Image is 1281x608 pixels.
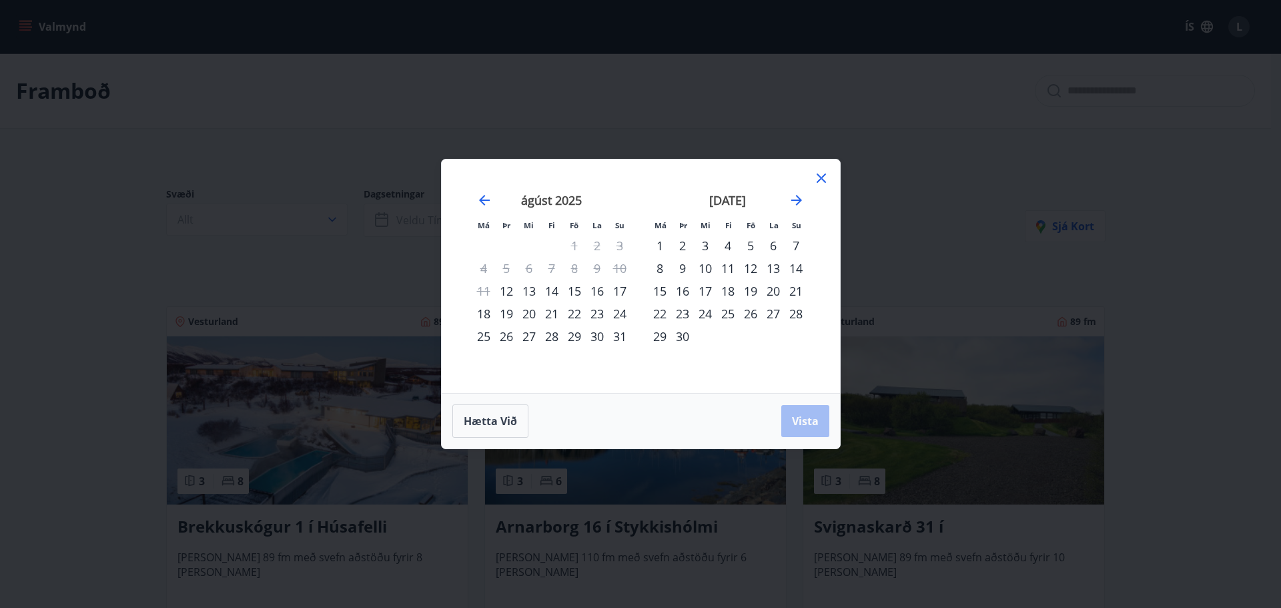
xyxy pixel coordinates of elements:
div: 22 [563,302,586,325]
td: Choose miðvikudagur, 24. september 2025 as your check-in date. It’s available. [694,302,717,325]
small: Mi [701,220,711,230]
td: Not available. mánudagur, 4. ágúst 2025 [472,257,495,280]
div: 15 [649,280,671,302]
div: 27 [518,325,540,348]
td: Not available. miðvikudagur, 6. ágúst 2025 [518,257,540,280]
div: 7 [785,234,807,257]
div: 14 [785,257,807,280]
td: Choose laugardagur, 30. ágúst 2025 as your check-in date. It’s available. [586,325,608,348]
span: Hætta við [464,414,517,428]
td: Choose fimmtudagur, 11. september 2025 as your check-in date. It’s available. [717,257,739,280]
td: Choose sunnudagur, 17. ágúst 2025 as your check-in date. It’s available. [608,280,631,302]
td: Choose sunnudagur, 24. ágúst 2025 as your check-in date. It’s available. [608,302,631,325]
td: Choose þriðjudagur, 16. september 2025 as your check-in date. It’s available. [671,280,694,302]
div: 26 [739,302,762,325]
td: Choose mánudagur, 29. september 2025 as your check-in date. It’s available. [649,325,671,348]
div: 3 [694,234,717,257]
td: Choose miðvikudagur, 13. ágúst 2025 as your check-in date. It’s available. [518,280,540,302]
div: 18 [717,280,739,302]
td: Choose þriðjudagur, 23. september 2025 as your check-in date. It’s available. [671,302,694,325]
td: Not available. þriðjudagur, 5. ágúst 2025 [495,257,518,280]
div: 13 [762,257,785,280]
td: Choose laugardagur, 20. september 2025 as your check-in date. It’s available. [762,280,785,302]
small: Má [655,220,667,230]
div: Move backward to switch to the previous month. [476,192,492,208]
strong: ágúst 2025 [521,192,582,208]
small: Þr [502,220,510,230]
td: Choose fimmtudagur, 21. ágúst 2025 as your check-in date. It’s available. [540,302,563,325]
td: Choose sunnudagur, 28. september 2025 as your check-in date. It’s available. [785,302,807,325]
div: 27 [762,302,785,325]
td: Choose sunnudagur, 14. september 2025 as your check-in date. It’s available. [785,257,807,280]
div: 16 [586,280,608,302]
td: Not available. föstudagur, 1. ágúst 2025 [563,234,586,257]
div: 6 [762,234,785,257]
small: Má [478,220,490,230]
div: 16 [671,280,694,302]
div: 20 [762,280,785,302]
td: Choose föstudagur, 19. september 2025 as your check-in date. It’s available. [739,280,762,302]
td: Choose föstudagur, 12. september 2025 as your check-in date. It’s available. [739,257,762,280]
div: 8 [649,257,671,280]
div: 11 [717,257,739,280]
td: Not available. laugardagur, 2. ágúst 2025 [586,234,608,257]
td: Choose fimmtudagur, 18. september 2025 as your check-in date. It’s available. [717,280,739,302]
strong: [DATE] [709,192,746,208]
div: Calendar [458,176,824,377]
td: Choose föstudagur, 15. ágúst 2025 as your check-in date. It’s available. [563,280,586,302]
small: Þr [679,220,687,230]
td: Not available. laugardagur, 9. ágúst 2025 [586,257,608,280]
div: 2 [671,234,694,257]
td: Choose sunnudagur, 7. september 2025 as your check-in date. It’s available. [785,234,807,257]
small: La [769,220,779,230]
div: 10 [694,257,717,280]
td: Choose laugardagur, 6. september 2025 as your check-in date. It’s available. [762,234,785,257]
td: Choose föstudagur, 26. september 2025 as your check-in date. It’s available. [739,302,762,325]
div: 13 [518,280,540,302]
div: 17 [608,280,631,302]
td: Choose miðvikudagur, 10. september 2025 as your check-in date. It’s available. [694,257,717,280]
div: 19 [495,302,518,325]
td: Choose þriðjudagur, 26. ágúst 2025 as your check-in date. It’s available. [495,325,518,348]
div: 28 [785,302,807,325]
small: Mi [524,220,534,230]
td: Choose þriðjudagur, 19. ágúst 2025 as your check-in date. It’s available. [495,302,518,325]
td: Not available. sunnudagur, 3. ágúst 2025 [608,234,631,257]
div: 14 [540,280,563,302]
td: Choose mánudagur, 15. september 2025 as your check-in date. It’s available. [649,280,671,302]
div: 29 [563,325,586,348]
td: Choose föstudagur, 5. september 2025 as your check-in date. It’s available. [739,234,762,257]
div: 5 [739,234,762,257]
div: 26 [495,325,518,348]
div: 24 [694,302,717,325]
td: Choose sunnudagur, 21. september 2025 as your check-in date. It’s available. [785,280,807,302]
div: 9 [671,257,694,280]
div: 1 [649,234,671,257]
td: Choose sunnudagur, 31. ágúst 2025 as your check-in date. It’s available. [608,325,631,348]
div: 22 [649,302,671,325]
td: Choose fimmtudagur, 25. september 2025 as your check-in date. It’s available. [717,302,739,325]
div: 19 [739,280,762,302]
div: 23 [671,302,694,325]
td: Choose þriðjudagur, 2. september 2025 as your check-in date. It’s available. [671,234,694,257]
div: 23 [586,302,608,325]
td: Choose miðvikudagur, 17. september 2025 as your check-in date. It’s available. [694,280,717,302]
div: 30 [671,325,694,348]
div: 28 [540,325,563,348]
td: Choose laugardagur, 23. ágúst 2025 as your check-in date. It’s available. [586,302,608,325]
td: Choose miðvikudagur, 3. september 2025 as your check-in date. It’s available. [694,234,717,257]
td: Choose föstudagur, 29. ágúst 2025 as your check-in date. It’s available. [563,325,586,348]
td: Not available. mánudagur, 11. ágúst 2025 [472,280,495,302]
div: 25 [717,302,739,325]
td: Not available. fimmtudagur, 7. ágúst 2025 [540,257,563,280]
small: Fi [548,220,555,230]
td: Choose laugardagur, 13. september 2025 as your check-in date. It’s available. [762,257,785,280]
td: Choose fimmtudagur, 14. ágúst 2025 as your check-in date. It’s available. [540,280,563,302]
button: Hætta við [452,404,528,438]
small: Fi [725,220,732,230]
td: Choose mánudagur, 1. september 2025 as your check-in date. It’s available. [649,234,671,257]
div: 25 [472,325,495,348]
div: 4 [717,234,739,257]
small: Fö [570,220,578,230]
td: Choose miðvikudagur, 20. ágúst 2025 as your check-in date. It’s available. [518,302,540,325]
